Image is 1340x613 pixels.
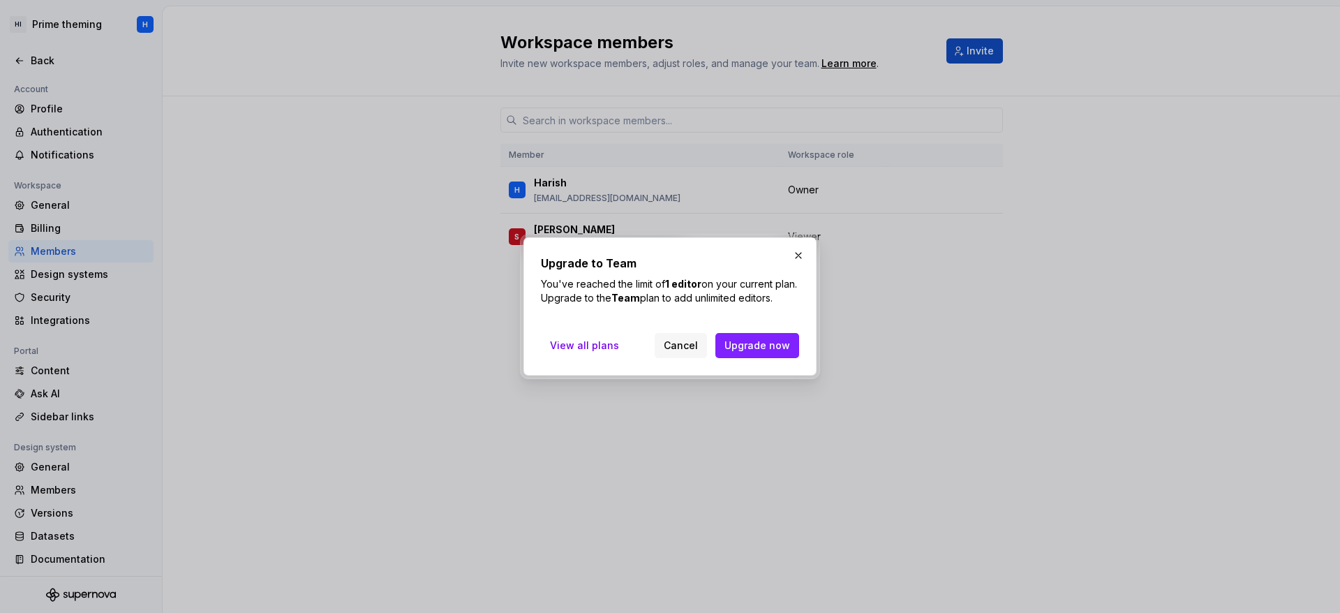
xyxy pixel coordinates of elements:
span: View all plans [550,339,619,353]
span: Upgrade now [724,339,790,353]
span: Cancel [664,339,698,353]
strong: Team [611,292,640,304]
button: Cancel [655,333,707,358]
strong: 1 editor [665,278,701,290]
a: View all plans [541,333,628,358]
h2: Upgrade to Team [541,255,799,272]
p: You've reached the limit of on your current plan. Upgrade to the plan to add unlimited editors. [541,277,799,305]
button: Upgrade now [715,333,799,358]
